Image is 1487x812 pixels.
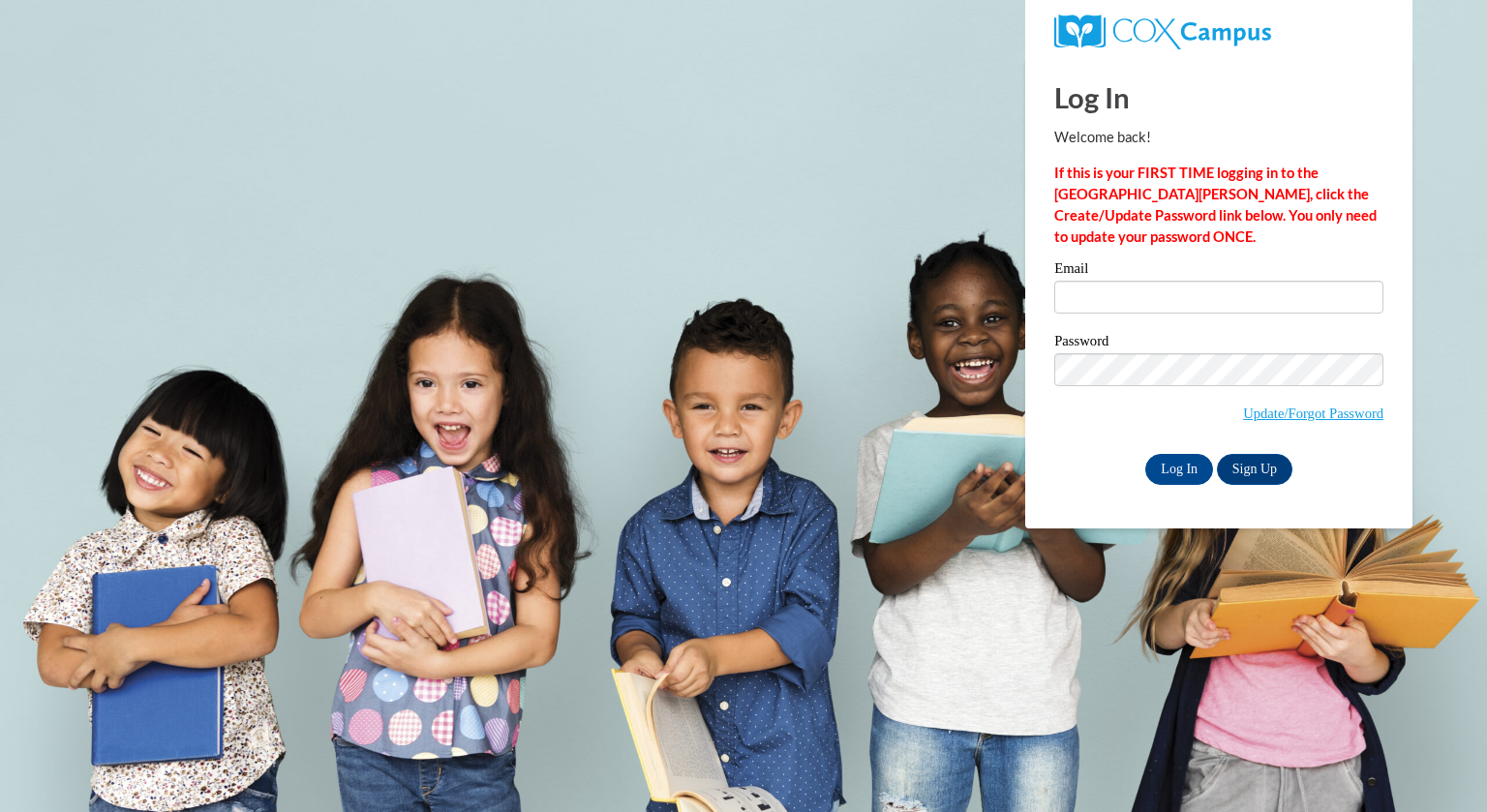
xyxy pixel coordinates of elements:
a: COX Campus [1054,15,1383,49]
a: Sign Up [1217,454,1292,485]
p: Welcome back! [1054,127,1383,148]
a: Update/Forgot Password [1243,406,1383,421]
strong: If this is your FIRST TIME logging in to the [GEOGRAPHIC_DATA][PERSON_NAME], click the Create/Upd... [1054,165,1377,245]
label: Email [1054,261,1383,281]
label: Password [1054,334,1383,353]
img: COX Campus [1054,15,1271,49]
h1: Log In [1054,77,1383,117]
input: Log In [1145,454,1213,485]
